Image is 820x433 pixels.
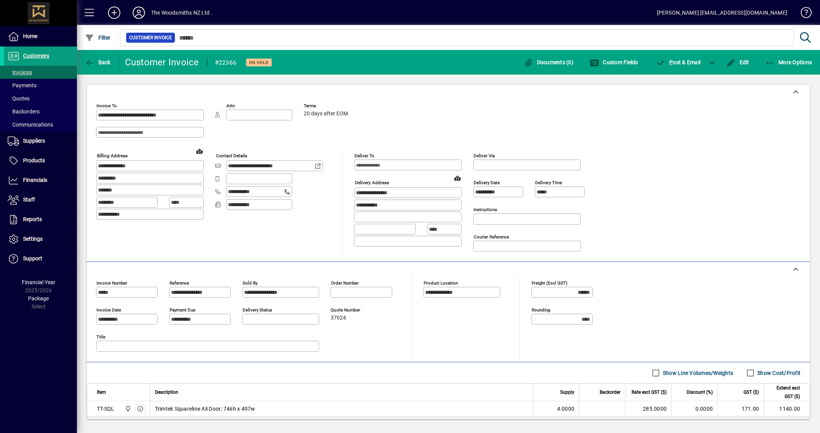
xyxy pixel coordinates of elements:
span: 20 days after EOM [304,111,348,117]
button: Filter [83,31,113,45]
span: Backorder [600,388,620,396]
span: 37024 [331,315,346,321]
a: Products [4,151,77,170]
button: Edit [724,55,751,69]
mat-label: Deliver via [474,153,495,158]
span: Communications [8,122,53,128]
a: Invoices [4,66,77,79]
button: Documents (0) [522,55,575,69]
span: Back [85,59,111,65]
span: More Options [765,59,812,65]
span: On hold [249,60,269,65]
span: Staff [23,197,35,203]
mat-label: Sold by [243,280,258,286]
label: Show Line Volumes/Weights [661,369,733,377]
a: Quotes [4,92,77,105]
span: ost & Email [656,59,701,65]
span: Products [23,157,45,163]
mat-label: Reference [170,280,189,286]
button: Add [102,6,126,20]
mat-label: Freight (excl GST) [532,280,567,286]
a: Financials [4,171,77,190]
div: Customer Invoice [125,56,199,68]
span: 4.0000 [557,405,575,413]
span: GST ($) [743,388,759,396]
span: Support [23,255,42,261]
a: View on map [451,172,464,184]
app-page-header-button: Back [77,55,119,69]
span: Quotes [8,95,30,102]
button: Custom Fields [588,55,640,69]
mat-label: Invoice number [96,280,127,286]
mat-label: Delivery date [474,180,500,185]
mat-label: Delivery status [243,307,272,313]
span: Package [28,295,49,301]
span: Discount (%) [687,388,713,396]
span: Customers [23,53,49,59]
a: Support [4,249,77,268]
span: Payments [8,82,37,88]
span: Terms [304,103,350,108]
mat-label: Delivery time [535,180,562,185]
mat-label: Payment due [170,307,195,313]
label: Show Cost/Profit [756,369,800,377]
a: Backorders [4,105,77,118]
span: Reports [23,216,42,222]
a: Knowledge Base [795,2,810,27]
button: More Options [763,55,814,69]
span: Rate excl GST ($) [632,388,667,396]
button: Back [83,55,113,69]
button: Profile [126,6,151,20]
span: Edit [726,59,749,65]
span: Backorders [8,108,40,115]
mat-label: Courier Reference [474,234,509,240]
mat-label: Deliver To [354,153,374,158]
span: Extend excl GST ($) [768,384,800,401]
mat-label: Invoice To [96,103,117,108]
a: Settings [4,230,77,249]
div: TT-SQL [97,405,115,413]
a: Home [4,27,77,46]
span: Home [23,33,37,39]
mat-label: Attn [226,103,235,108]
span: Description [155,388,178,396]
mat-label: Title [96,334,105,340]
a: Reports [4,210,77,229]
td: 0.0000 [671,401,717,416]
span: Quote number [331,308,377,313]
a: Payments [4,79,77,92]
span: P [669,59,673,65]
a: Suppliers [4,132,77,151]
mat-label: Invoice date [96,307,121,313]
mat-label: Instructions [474,207,497,212]
div: The Woodsmiths NZ Ltd . [151,7,213,19]
span: Financials [23,177,47,183]
mat-label: Rounding [532,307,550,313]
span: Suppliers [23,138,45,144]
span: Settings [23,236,43,242]
span: Invoices [8,69,32,75]
span: Filter [85,35,111,41]
td: 171.00 [717,401,763,416]
span: Financial Year [22,279,55,285]
a: Communications [4,118,77,131]
div: 285.0000 [630,405,667,413]
span: Item [97,388,106,396]
div: #22366 [215,57,237,69]
div: [PERSON_NAME] [EMAIL_ADDRESS][DOMAIN_NAME] [657,7,787,19]
mat-label: Order number [331,280,359,286]
span: Supply [560,388,574,396]
span: The Woodsmiths [123,405,132,413]
span: Documents (0) [524,59,574,65]
span: Customer Invoice [129,34,172,42]
span: Custom Fields [590,59,638,65]
button: Post & Email [652,55,705,69]
span: Trimtek Squareline Ali Door; 746h x 497w [155,405,255,413]
td: 1140.00 [763,401,810,416]
a: View on map [193,145,206,157]
a: Staff [4,190,77,210]
mat-label: Product location [424,280,458,286]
